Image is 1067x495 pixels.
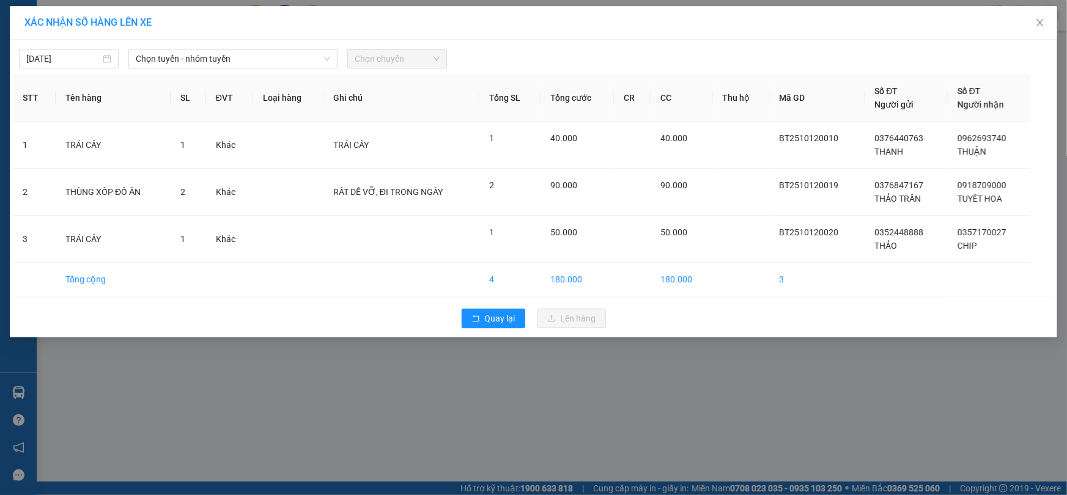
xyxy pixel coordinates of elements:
span: THANH [875,147,904,156]
th: Ghi chú [323,75,479,122]
th: Tổng cước [541,75,614,122]
span: Người nhận [958,100,1004,109]
span: 0352448888 [875,227,924,237]
input: 12/10/2025 [26,52,100,65]
th: Tổng SL [479,75,541,122]
span: BT2510120010 [780,133,839,143]
th: Loại hàng [253,75,323,122]
td: Khác [206,122,253,169]
span: TUYẾT HOA [958,194,1002,204]
td: Khác [206,169,253,216]
span: BT2510120019 [780,180,839,190]
span: Người gửi [875,100,914,109]
span: 1 [180,234,185,244]
th: STT [13,75,56,122]
button: rollbackQuay lại [462,309,525,328]
span: Chọn chuyến [355,50,440,68]
span: 50.000 [660,227,687,237]
th: SL [171,75,206,122]
th: ĐVT [206,75,253,122]
td: THÙNG XỐP ĐỒ ĂN [56,169,171,216]
th: CR [614,75,651,122]
td: 1 [13,122,56,169]
span: RẤT DỄ VỠ, ĐI TRONG NGÀY [333,187,443,197]
span: 2 [180,187,185,197]
td: TRÁI CÂY [56,216,171,263]
span: BT2510120020 [780,227,839,237]
td: 4 [479,263,541,296]
td: Tổng cộng [56,263,171,296]
span: 50.000 [550,227,577,237]
td: Khác [206,216,253,263]
td: 180.000 [651,263,712,296]
span: 1 [180,140,185,150]
th: Mã GD [770,75,865,122]
span: 90.000 [550,180,577,190]
span: THUẬN [958,147,986,156]
span: Quay lại [485,312,515,325]
th: Thu hộ [713,75,770,122]
th: Tên hàng [56,75,171,122]
span: 1 [489,133,494,143]
button: Close [1023,6,1057,40]
td: TRÁI CÂY [56,122,171,169]
span: rollback [471,314,480,324]
th: CC [651,75,712,122]
span: TRÁI CÂY [333,140,369,150]
button: uploadLên hàng [537,309,606,328]
span: 0376440763 [875,133,924,143]
span: CHIP [958,241,977,251]
td: 3 [13,216,56,263]
span: close [1035,18,1045,28]
td: 3 [770,263,865,296]
span: Chọn tuyến - nhóm tuyến [136,50,330,68]
span: 0918709000 [958,180,1006,190]
span: Số ĐT [958,86,981,96]
span: 0376847167 [875,180,924,190]
span: 40.000 [550,133,577,143]
td: 180.000 [541,263,614,296]
span: 0962693740 [958,133,1006,143]
span: 40.000 [660,133,687,143]
span: 1 [489,227,494,237]
span: 90.000 [660,180,687,190]
td: 2 [13,169,56,216]
span: XÁC NHẬN SỐ HÀNG LÊN XE [24,16,152,28]
span: THẢO TRẦN [875,194,921,204]
span: Số ĐT [875,86,898,96]
span: THẢO [875,241,898,251]
span: 0357170027 [958,227,1006,237]
span: down [323,55,331,62]
span: 2 [489,180,494,190]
